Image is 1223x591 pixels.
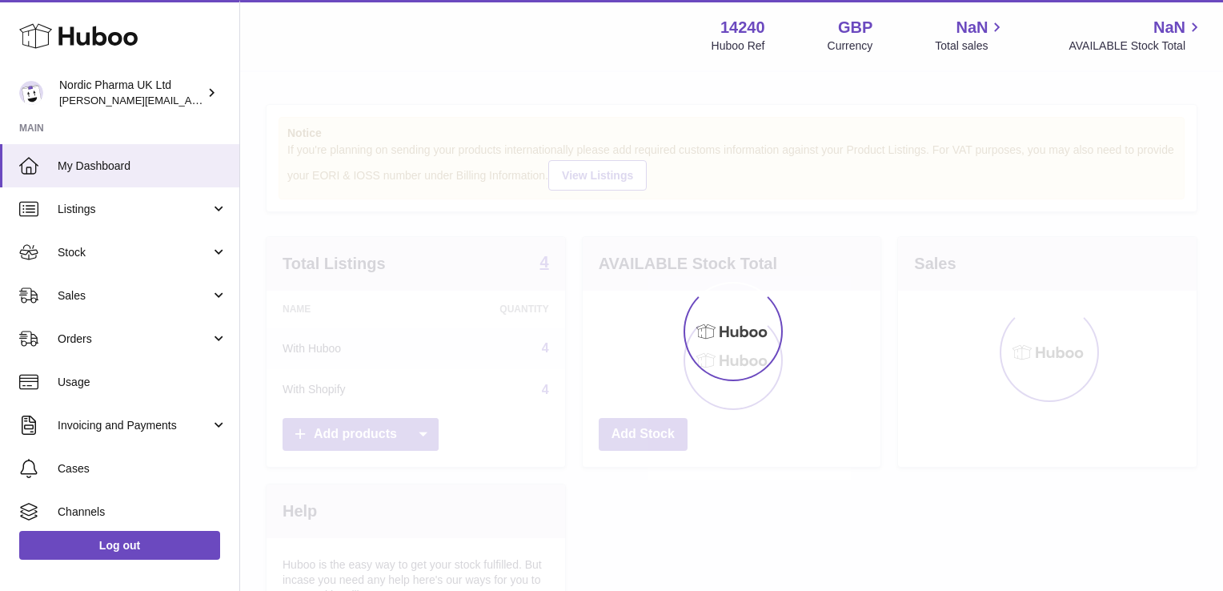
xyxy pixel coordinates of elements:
span: Orders [58,332,211,347]
span: NaN [1153,17,1185,38]
span: Invoicing and Payments [58,418,211,433]
div: Huboo Ref [712,38,765,54]
span: Sales [58,288,211,304]
span: Cases [58,461,227,476]
span: Listings [58,202,211,217]
a: NaN Total sales [935,17,1006,54]
strong: 14240 [720,17,765,38]
div: Currency [828,38,873,54]
span: [PERSON_NAME][EMAIL_ADDRESS][DOMAIN_NAME] [59,94,321,107]
span: NaN [956,17,988,38]
span: Total sales [935,38,1006,54]
span: Usage [58,375,227,390]
a: NaN AVAILABLE Stock Total [1069,17,1204,54]
span: Stock [58,245,211,260]
a: Log out [19,531,220,560]
span: Channels [58,505,227,520]
img: joe.plant@parapharmdev.com [19,81,43,105]
div: Nordic Pharma UK Ltd [59,78,203,108]
strong: GBP [838,17,872,38]
span: My Dashboard [58,159,227,174]
span: AVAILABLE Stock Total [1069,38,1204,54]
